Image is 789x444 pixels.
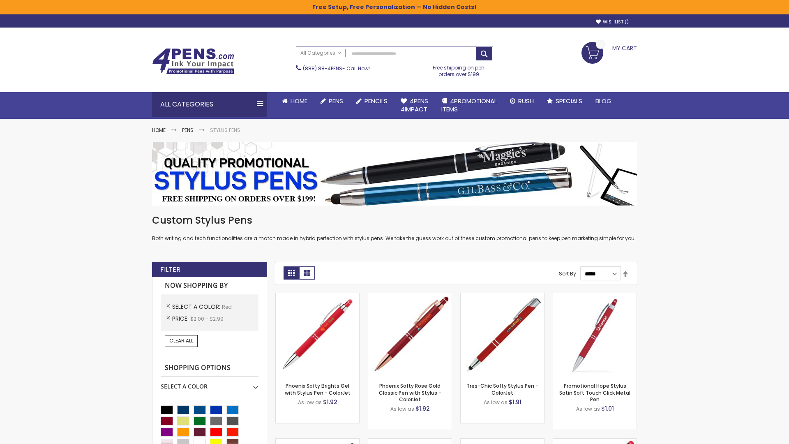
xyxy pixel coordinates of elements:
[152,214,637,227] h1: Custom Stylus Pens
[285,382,351,396] a: Phoenix Softy Brights Gel with Stylus Pen - ColorJet
[161,377,258,391] div: Select A Color
[314,92,350,110] a: Pens
[172,314,190,323] span: Price
[276,293,359,377] img: Phoenix Softy Brights Gel with Stylus Pen - ColorJet-Red
[172,303,222,311] span: Select A Color
[401,97,428,113] span: 4Pens 4impact
[368,293,452,300] a: Phoenix Softy Rose Gold Classic Pen with Stylus - ColorJet-Red
[296,46,346,60] a: All Categories
[300,50,341,56] span: All Categories
[559,270,576,277] label: Sort By
[601,405,614,413] span: $1.01
[210,127,240,134] strong: Stylus Pens
[556,97,582,105] span: Specials
[284,266,299,280] strong: Grid
[190,315,224,322] span: $2.00 - $2.99
[169,337,193,344] span: Clear All
[596,19,629,25] a: Wishlist
[518,97,534,105] span: Rush
[466,382,538,396] a: Tres-Chic Softy Stylus Pen - ColorJet
[275,92,314,110] a: Home
[595,97,611,105] span: Blog
[441,97,497,113] span: 4PROMOTIONAL ITEMS
[298,399,322,406] span: As low as
[553,293,637,377] img: Promotional Hope Stylus Satin Soft Touch Click Metal Pen-Red
[589,92,618,110] a: Blog
[540,92,589,110] a: Specials
[350,92,394,110] a: Pencils
[329,97,343,105] span: Pens
[379,382,441,402] a: Phoenix Softy Rose Gold Classic Pen with Stylus - ColorJet
[323,398,337,406] span: $1.92
[461,293,544,300] a: Tres-Chic Softy Stylus Pen - ColorJet-Red
[152,127,166,134] a: Home
[365,97,388,105] span: Pencils
[161,359,258,377] strong: Shopping Options
[222,303,232,310] span: Red
[415,405,430,413] span: $1.92
[303,65,342,72] a: (888) 88-4PENS
[435,92,503,119] a: 4PROMOTIONALITEMS
[503,92,540,110] a: Rush
[303,65,370,72] span: - Call Now!
[291,97,307,105] span: Home
[390,405,414,412] span: As low as
[559,382,630,402] a: Promotional Hope Stylus Satin Soft Touch Click Metal Pen
[160,265,180,274] strong: Filter
[276,293,359,300] a: Phoenix Softy Brights Gel with Stylus Pen - ColorJet-Red
[484,399,508,406] span: As low as
[509,398,521,406] span: $1.91
[182,127,194,134] a: Pens
[461,293,544,377] img: Tres-Chic Softy Stylus Pen - ColorJet-Red
[368,293,452,377] img: Phoenix Softy Rose Gold Classic Pen with Stylus - ColorJet-Red
[161,277,258,294] strong: Now Shopping by
[152,142,637,206] img: Stylus Pens
[576,405,600,412] span: As low as
[152,48,234,74] img: 4Pens Custom Pens and Promotional Products
[152,92,267,117] div: All Categories
[165,335,198,347] a: Clear All
[394,92,435,119] a: 4Pens4impact
[152,214,637,242] div: Both writing and tech functionalities are a match made in hybrid perfection with stylus pens. We ...
[424,61,494,78] div: Free shipping on pen orders over $199
[553,293,637,300] a: Promotional Hope Stylus Satin Soft Touch Click Metal Pen-Red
